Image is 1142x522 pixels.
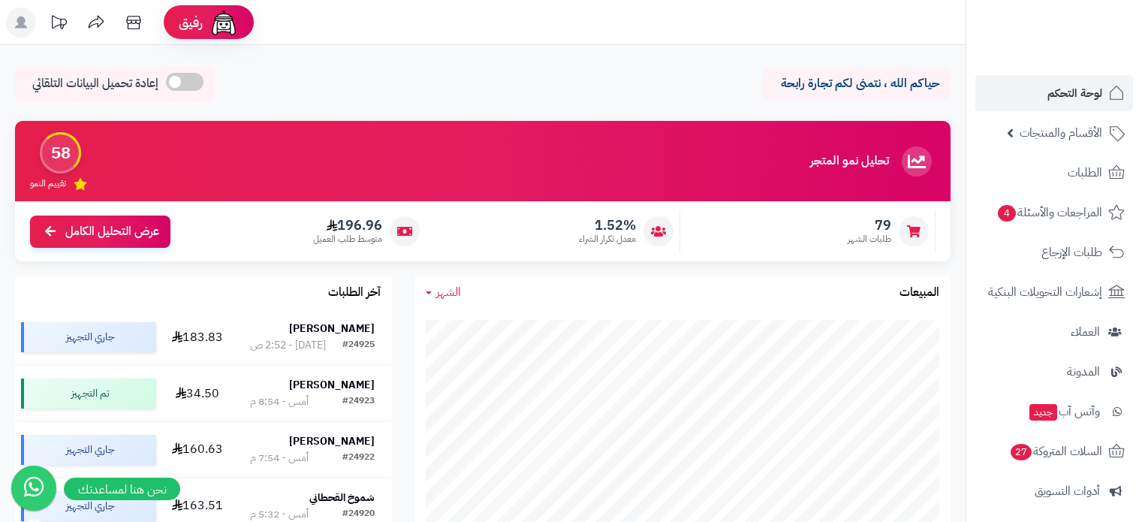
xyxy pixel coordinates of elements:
[810,155,889,168] h3: تحليل نمو المتجر
[309,490,375,505] strong: شموخ القحطاني
[579,233,636,246] span: معدل تكرار الشراء
[975,433,1133,469] a: السلات المتروكة27
[250,451,309,466] div: أمس - 7:54 م
[65,223,159,240] span: عرض التحليل الكامل
[975,274,1133,310] a: إشعارات التحويلات البنكية
[1010,443,1032,460] span: 27
[179,14,203,32] span: رفيق
[997,204,1016,222] span: 4
[1028,401,1100,422] span: وآتس آب
[1047,83,1102,104] span: لوحة التحكم
[1040,27,1128,59] img: logo-2.png
[342,451,375,466] div: #24922
[30,177,66,190] span: تقييم النمو
[975,195,1133,231] a: المراجعات والأسئلة4
[313,217,382,234] span: 196.96
[1009,441,1102,462] span: السلات المتروكة
[975,394,1133,430] a: وآتس آبجديد
[426,284,461,301] a: الشهر
[988,282,1102,303] span: إشعارات التحويلات البنكية
[436,283,461,301] span: الشهر
[328,286,381,300] h3: آخر الطلبات
[313,233,382,246] span: متوسط طلب العميل
[774,75,939,92] p: حياكم الله ، نتمنى لكم تجارة رابحة
[342,507,375,522] div: #24920
[21,322,156,352] div: جاري التجهيز
[848,217,891,234] span: 79
[1067,361,1100,382] span: المدونة
[342,338,375,353] div: #24925
[289,433,375,449] strong: [PERSON_NAME]
[975,155,1133,191] a: الطلبات
[1029,404,1057,421] span: جديد
[975,354,1133,390] a: المدونة
[250,338,326,353] div: [DATE] - 2:52 ص
[209,8,239,38] img: ai-face.png
[40,8,77,41] a: تحديثات المنصة
[975,314,1133,350] a: العملاء
[975,75,1133,111] a: لوحة التحكم
[289,377,375,393] strong: [PERSON_NAME]
[848,233,891,246] span: طلبات الشهر
[32,75,158,92] span: إعادة تحميل البيانات التلقائي
[975,473,1133,509] a: أدوات التسويق
[1071,321,1100,342] span: العملاء
[1041,242,1102,263] span: طلبات الإرجاع
[1068,162,1102,183] span: الطلبات
[162,422,233,478] td: 160.63
[30,216,170,248] a: عرض التحليل الكامل
[21,379,156,409] div: تم التجهيز
[250,394,309,409] div: أمس - 8:54 م
[289,321,375,336] strong: [PERSON_NAME]
[899,286,939,300] h3: المبيعات
[996,202,1102,223] span: المراجعات والأسئلة
[21,491,156,521] div: جاري التجهيز
[975,234,1133,270] a: طلبات الإرجاع
[342,394,375,409] div: #24923
[250,507,309,522] div: أمس - 5:32 م
[21,435,156,465] div: جاري التجهيز
[1035,481,1100,502] span: أدوات التسويق
[1020,122,1102,143] span: الأقسام والمنتجات
[162,366,233,421] td: 34.50
[579,217,636,234] span: 1.52%
[162,309,233,365] td: 183.83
